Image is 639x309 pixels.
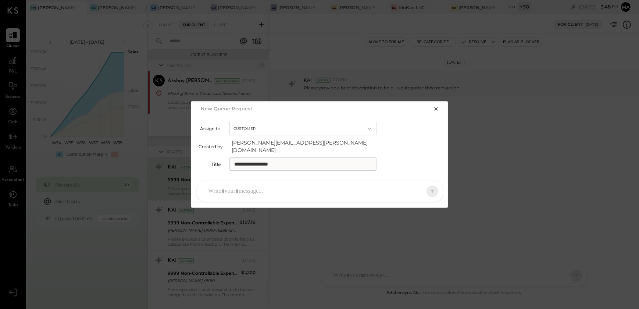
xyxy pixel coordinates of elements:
h2: New Queue Request [201,106,253,111]
button: Customer [229,122,376,135]
span: [PERSON_NAME][EMAIL_ADDRESS][PERSON_NAME][DOMAIN_NAME] [232,139,379,154]
label: Created by [199,144,223,149]
label: Title [199,161,221,167]
label: Assign to [199,126,221,131]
